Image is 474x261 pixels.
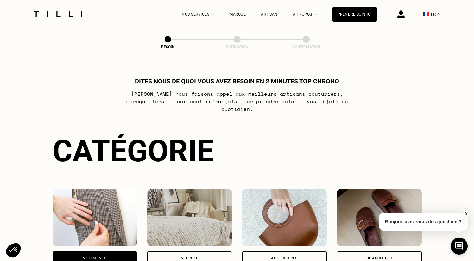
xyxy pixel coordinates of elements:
img: Chaussures [337,189,422,246]
p: Bonjour, avez-vous des questions? [379,213,468,231]
button: X [463,211,469,218]
div: Vêtements [83,256,106,260]
img: Logo du service de couturière Tilli [31,11,85,17]
div: Intérieur [180,256,199,260]
div: Chaussures [366,256,392,260]
div: Besoin [136,45,199,49]
img: icône connexion [397,10,405,18]
a: Artisan [261,12,278,16]
img: Vêtements [53,189,137,246]
a: Marque [230,12,246,16]
div: Confirmation [275,45,338,49]
a: Prendre soin ici [332,7,377,22]
img: Menu déroulant [212,13,214,15]
div: Accessoires [271,256,298,260]
img: Menu déroulant à propos [315,13,317,15]
img: Accessoires [242,189,327,246]
h1: Dites nous de quoi vous avez besoin en 2 minutes top chrono [135,77,339,85]
span: 🇫🇷 [423,11,429,17]
div: Estimation [205,45,269,49]
div: Catégorie [53,133,422,169]
img: menu déroulant [437,13,440,15]
img: Intérieur [147,189,232,246]
p: [PERSON_NAME] nous faisons appel aux meilleurs artisans couturiers , maroquiniers et cordonniers ... [111,90,363,113]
